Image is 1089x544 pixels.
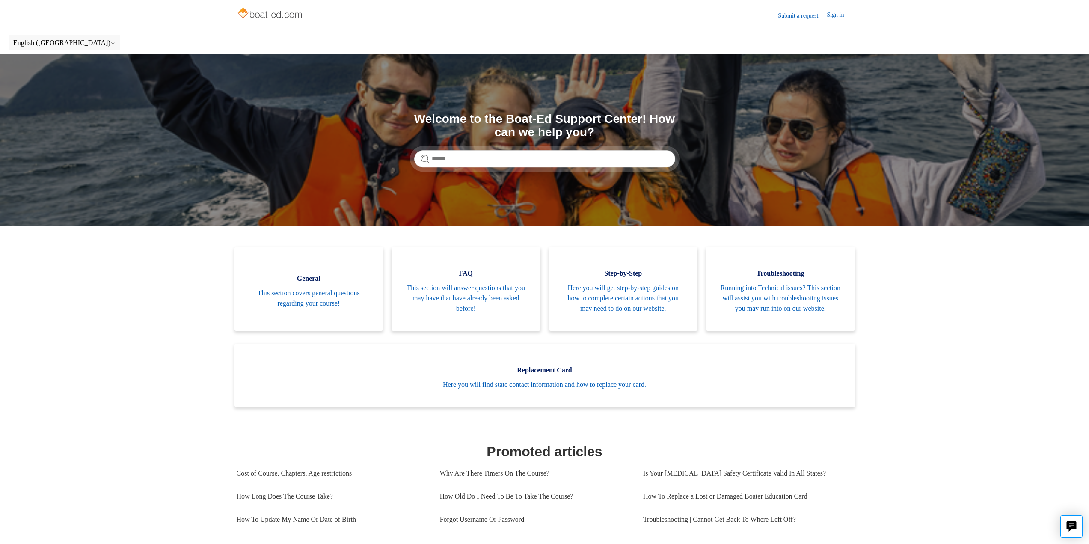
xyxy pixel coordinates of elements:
[414,113,675,139] h1: Welcome to the Boat-Ed Support Center! How can we help you?
[1060,515,1083,538] button: Live chat
[234,247,383,331] a: General This section covers general questions regarding your course!
[237,462,427,485] a: Cost of Course, Chapters, Age restrictions
[247,380,842,390] span: Here you will find state contact information and how to replace your card.
[13,39,116,47] button: English ([GEOGRAPHIC_DATA])
[706,247,855,331] a: Troubleshooting Running into Technical issues? This section will assist you with troubleshooting ...
[237,508,427,531] a: How To Update My Name Or Date of Birth
[827,10,852,21] a: Sign in
[404,283,528,314] span: This section will answer questions that you may have that have already been asked before!
[392,247,540,331] a: FAQ This section will answer questions that you may have that have already been asked before!
[234,344,855,407] a: Replacement Card Here you will find state contact information and how to replace your card.
[404,268,528,279] span: FAQ
[562,283,685,314] span: Here you will get step-by-step guides on how to complete certain actions that you may need to do ...
[440,508,630,531] a: Forgot Username Or Password
[643,462,846,485] a: Is Your [MEDICAL_DATA] Safety Certificate Valid In All States?
[562,268,685,279] span: Step-by-Step
[237,485,427,508] a: How Long Does The Course Take?
[719,268,842,279] span: Troubleshooting
[643,508,846,531] a: Troubleshooting | Cannot Get Back To Where Left Off?
[440,485,630,508] a: How Old Do I Need To Be To Take The Course?
[237,5,305,22] img: Boat-Ed Help Center home page
[549,247,698,331] a: Step-by-Step Here you will get step-by-step guides on how to complete certain actions that you ma...
[247,365,842,375] span: Replacement Card
[247,273,371,284] span: General
[440,462,630,485] a: Why Are There Timers On The Course?
[247,288,371,309] span: This section covers general questions regarding your course!
[778,11,827,20] a: Submit a request
[719,283,842,314] span: Running into Technical issues? This section will assist you with troubleshooting issues you may r...
[643,485,846,508] a: How To Replace a Lost or Damaged Boater Education Card
[414,150,675,167] input: Search
[237,441,853,462] h1: Promoted articles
